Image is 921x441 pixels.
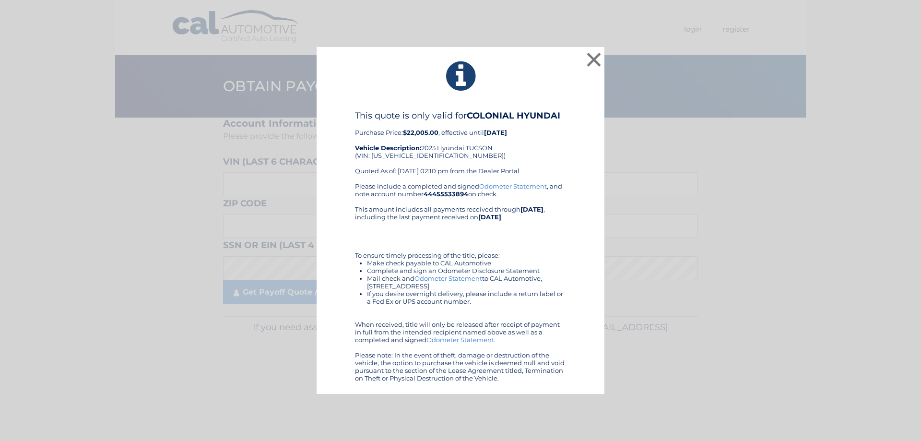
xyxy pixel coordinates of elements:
[367,267,566,274] li: Complete and sign an Odometer Disclosure Statement
[426,336,494,344] a: Odometer Statement
[355,110,566,121] h4: This quote is only valid for
[479,182,547,190] a: Odometer Statement
[484,129,507,136] b: [DATE]
[355,182,566,382] div: Please include a completed and signed , and note account number on check. This amount includes al...
[355,144,421,152] strong: Vehicle Description:
[478,213,501,221] b: [DATE]
[520,205,543,213] b: [DATE]
[367,274,566,290] li: Mail check and to CAL Automotive, [STREET_ADDRESS]
[584,50,603,69] button: ×
[355,110,566,182] div: Purchase Price: , effective until 2023 Hyundai TUCSON (VIN: [US_VEHICLE_IDENTIFICATION_NUMBER]) Q...
[367,290,566,305] li: If you desire overnight delivery, please include a return label or a Fed Ex or UPS account number.
[403,129,438,136] b: $22,005.00
[467,110,560,121] b: COLONIAL HYUNDAI
[414,274,482,282] a: Odometer Statement
[424,190,468,198] b: 44455533894
[367,259,566,267] li: Make check payable to CAL Automotive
